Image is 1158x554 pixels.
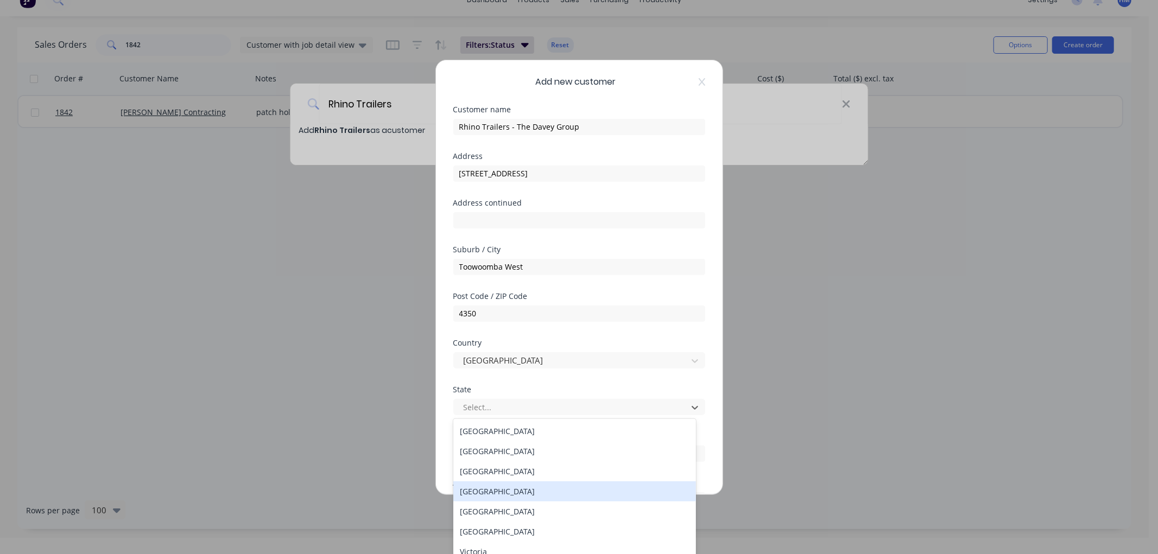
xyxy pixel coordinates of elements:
[453,501,696,521] div: [GEOGRAPHIC_DATA]
[453,481,696,501] div: [GEOGRAPHIC_DATA]
[453,339,705,347] div: Country
[453,199,705,207] div: Address continued
[453,386,705,393] div: State
[453,152,705,160] div: Address
[453,292,705,300] div: Post Code / ZIP Code
[453,421,696,441] div: [GEOGRAPHIC_DATA]
[536,75,616,88] span: Add new customer
[453,441,696,461] div: [GEOGRAPHIC_DATA]
[453,106,705,113] div: Customer name
[453,521,696,542] div: [GEOGRAPHIC_DATA]
[453,461,696,481] div: [GEOGRAPHIC_DATA]
[453,246,705,253] div: Suburb / City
